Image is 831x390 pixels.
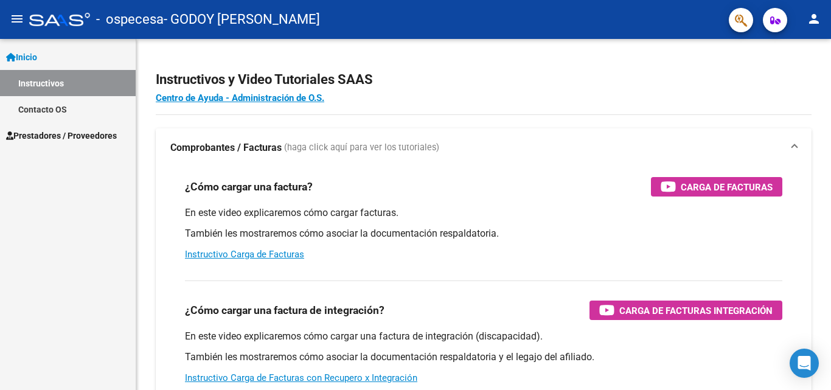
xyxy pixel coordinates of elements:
span: - ospecesa [96,6,164,33]
h2: Instructivos y Video Tutoriales SAAS [156,68,812,91]
p: También les mostraremos cómo asociar la documentación respaldatoria y el legajo del afiliado. [185,350,782,364]
mat-icon: menu [10,12,24,26]
h3: ¿Cómo cargar una factura? [185,178,313,195]
p: También les mostraremos cómo asociar la documentación respaldatoria. [185,227,782,240]
a: Instructivo Carga de Facturas [185,249,304,260]
mat-expansion-panel-header: Comprobantes / Facturas (haga click aquí para ver los tutoriales) [156,128,812,167]
span: (haga click aquí para ver los tutoriales) [284,141,439,155]
a: Centro de Ayuda - Administración de O.S. [156,92,324,103]
p: En este video explicaremos cómo cargar una factura de integración (discapacidad). [185,330,782,343]
span: - GODOY [PERSON_NAME] [164,6,320,33]
div: Open Intercom Messenger [790,349,819,378]
a: Instructivo Carga de Facturas con Recupero x Integración [185,372,417,383]
mat-icon: person [807,12,821,26]
button: Carga de Facturas [651,177,782,197]
span: Carga de Facturas Integración [619,303,773,318]
h3: ¿Cómo cargar una factura de integración? [185,302,384,319]
span: Carga de Facturas [681,179,773,195]
p: En este video explicaremos cómo cargar facturas. [185,206,782,220]
span: Prestadores / Proveedores [6,129,117,142]
span: Inicio [6,50,37,64]
strong: Comprobantes / Facturas [170,141,282,155]
button: Carga de Facturas Integración [589,301,782,320]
